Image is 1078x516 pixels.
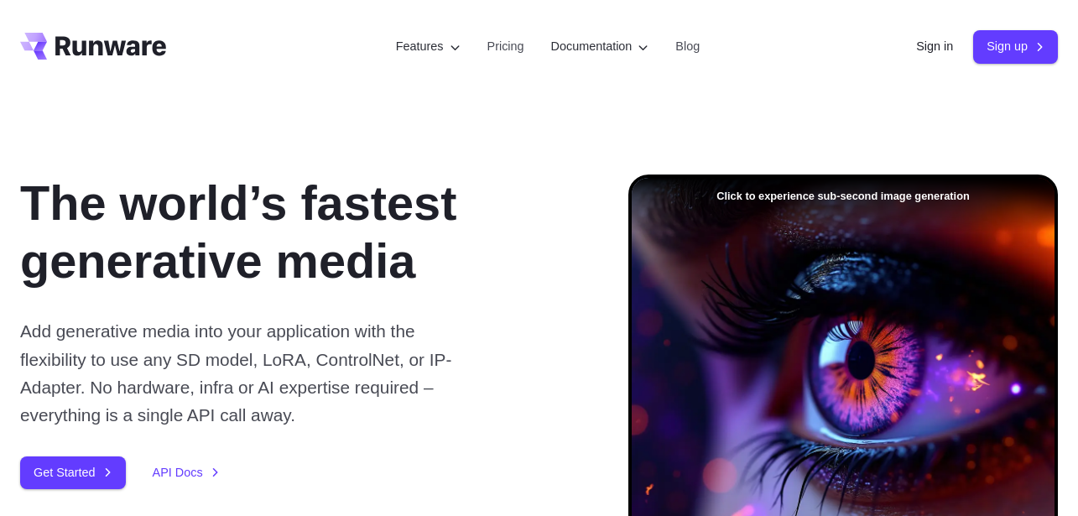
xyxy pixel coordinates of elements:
a: API Docs [153,463,220,482]
a: Go to / [20,33,166,60]
label: Features [396,37,461,56]
a: Sign in [916,37,953,56]
p: Add generative media into your application with the flexibility to use any SD model, LoRA, Contro... [20,317,464,429]
a: Blog [675,37,700,56]
a: Get Started [20,456,126,489]
a: Sign up [973,30,1058,63]
a: Pricing [487,37,524,56]
label: Documentation [551,37,649,56]
h1: The world’s fastest generative media [20,175,575,290]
